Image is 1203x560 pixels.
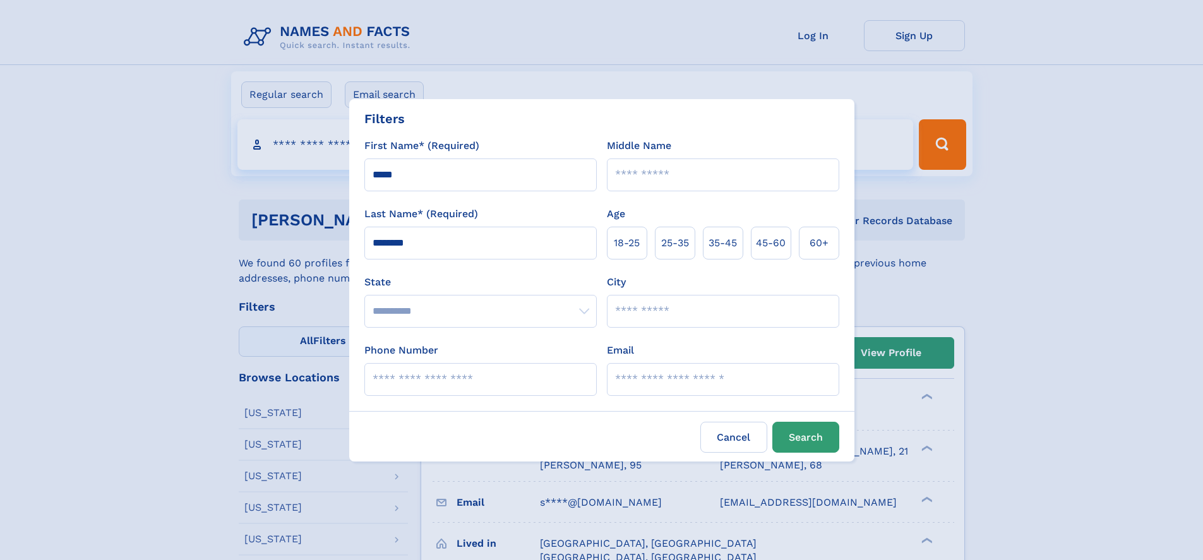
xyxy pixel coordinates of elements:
span: 35‑45 [709,235,737,251]
span: 18‑25 [614,235,640,251]
label: Age [607,206,625,222]
span: 45‑60 [756,235,786,251]
label: Phone Number [364,343,438,358]
span: 60+ [810,235,829,251]
button: Search [772,422,839,453]
label: City [607,275,626,290]
label: State [364,275,597,290]
div: Filters [364,109,405,128]
label: Middle Name [607,138,671,153]
label: First Name* (Required) [364,138,479,153]
label: Last Name* (Required) [364,206,478,222]
label: Cancel [700,422,767,453]
span: 25‑35 [661,235,689,251]
label: Email [607,343,634,358]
